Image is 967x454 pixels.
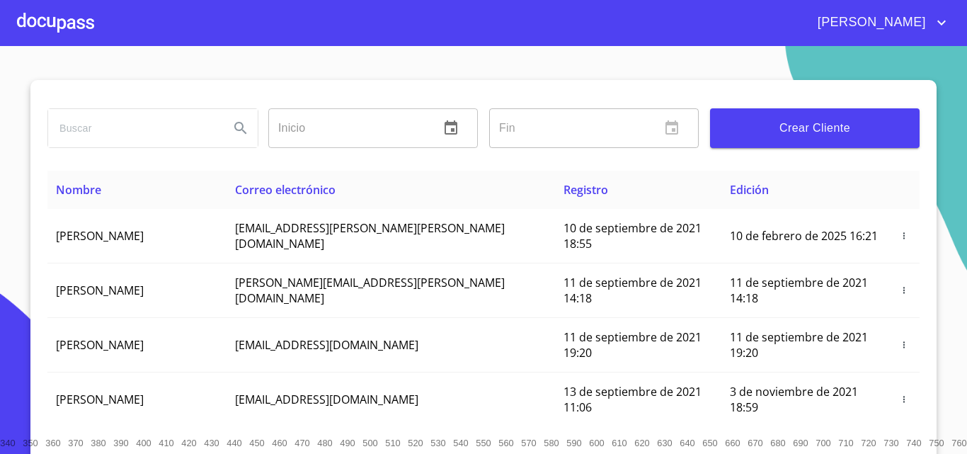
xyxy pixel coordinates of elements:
span: 680 [770,438,785,448]
span: [PERSON_NAME][EMAIL_ADDRESS][PERSON_NAME][DOMAIN_NAME] [235,275,505,306]
span: 460 [272,438,287,448]
span: Edición [730,182,769,198]
span: 470 [294,438,309,448]
span: 710 [838,438,853,448]
span: 560 [498,438,513,448]
span: 760 [951,438,966,448]
span: 400 [136,438,151,448]
span: 650 [702,438,717,448]
span: 750 [929,438,944,448]
span: 450 [249,438,264,448]
button: Search [224,111,258,145]
span: 440 [227,438,241,448]
span: 600 [589,438,604,448]
span: [PERSON_NAME] [807,11,933,34]
span: 580 [544,438,559,448]
span: 11 de septiembre de 2021 19:20 [730,329,868,361]
span: 410 [159,438,173,448]
span: 520 [408,438,423,448]
span: 11 de septiembre de 2021 14:18 [563,275,702,306]
span: 490 [340,438,355,448]
span: Crear Cliente [721,118,908,138]
span: [PERSON_NAME] [56,283,144,298]
span: 620 [634,438,649,448]
span: 500 [362,438,377,448]
span: 430 [204,438,219,448]
span: 370 [68,438,83,448]
span: 610 [612,438,626,448]
span: 720 [861,438,876,448]
span: [PERSON_NAME] [56,228,144,244]
span: 480 [317,438,332,448]
input: search [48,109,218,147]
span: 730 [883,438,898,448]
span: 690 [793,438,808,448]
span: 390 [113,438,128,448]
span: 590 [566,438,581,448]
span: 670 [748,438,762,448]
button: account of current user [807,11,950,34]
span: 570 [521,438,536,448]
span: 3 de noviembre de 2021 18:59 [730,384,858,415]
span: 420 [181,438,196,448]
span: 530 [430,438,445,448]
button: Crear Cliente [710,108,920,148]
span: [EMAIL_ADDRESS][PERSON_NAME][PERSON_NAME][DOMAIN_NAME] [235,220,505,251]
span: [PERSON_NAME] [56,337,144,353]
span: 740 [906,438,921,448]
span: [PERSON_NAME] [56,392,144,407]
span: 350 [23,438,38,448]
span: 550 [476,438,491,448]
span: Nombre [56,182,101,198]
span: 660 [725,438,740,448]
span: 10 de febrero de 2025 16:21 [730,228,878,244]
span: 540 [453,438,468,448]
span: 11 de septiembre de 2021 19:20 [563,329,702,361]
span: [EMAIL_ADDRESS][DOMAIN_NAME] [235,392,418,407]
span: 380 [91,438,105,448]
span: [EMAIL_ADDRESS][DOMAIN_NAME] [235,337,418,353]
span: 10 de septiembre de 2021 18:55 [563,220,702,251]
span: Correo electrónico [235,182,336,198]
span: Registro [563,182,608,198]
span: 11 de septiembre de 2021 14:18 [730,275,868,306]
span: 13 de septiembre de 2021 11:06 [563,384,702,415]
span: 640 [680,438,694,448]
span: 360 [45,438,60,448]
span: 700 [816,438,830,448]
span: 510 [385,438,400,448]
span: 630 [657,438,672,448]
